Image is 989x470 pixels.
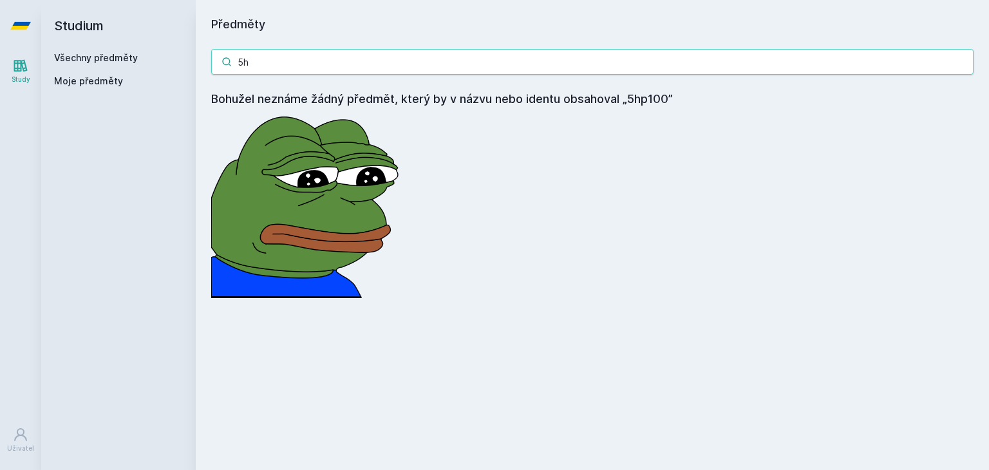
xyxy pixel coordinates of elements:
input: Název nebo ident předmětu… [211,49,974,75]
div: Study [12,75,30,84]
h4: Bohužel neznáme žádný předmět, který by v názvu nebo identu obsahoval „5hp100” [211,90,974,108]
div: Uživatel [7,444,34,453]
span: Moje předměty [54,75,123,88]
a: Study [3,52,39,91]
img: error_picture.png [211,108,404,298]
a: Uživatel [3,420,39,460]
h1: Předměty [211,15,974,33]
a: Všechny předměty [54,52,138,63]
